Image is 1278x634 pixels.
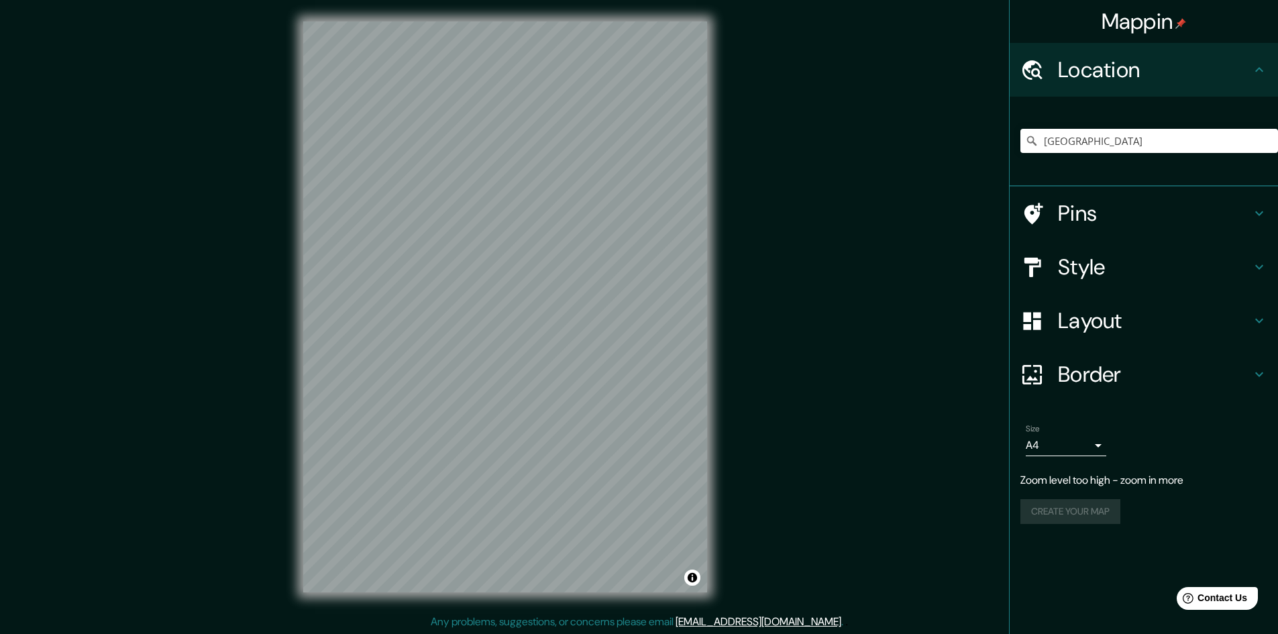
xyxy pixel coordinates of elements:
label: Size [1026,423,1040,435]
a: [EMAIL_ADDRESS][DOMAIN_NAME] [676,615,841,629]
div: A4 [1026,435,1106,456]
div: . [845,614,848,630]
h4: Mappin [1102,8,1187,35]
div: . [843,614,845,630]
h4: Style [1058,254,1251,280]
iframe: Help widget launcher [1159,582,1263,619]
div: Style [1010,240,1278,294]
h4: Pins [1058,200,1251,227]
div: Location [1010,43,1278,97]
canvas: Map [303,21,707,592]
div: Layout [1010,294,1278,348]
div: Pins [1010,187,1278,240]
p: Zoom level too high - zoom in more [1020,472,1267,488]
h4: Border [1058,361,1251,388]
input: Pick your city or area [1020,129,1278,153]
div: Border [1010,348,1278,401]
h4: Layout [1058,307,1251,334]
p: Any problems, suggestions, or concerns please email . [431,614,843,630]
h4: Location [1058,56,1251,83]
button: Toggle attribution [684,570,700,586]
img: pin-icon.png [1175,18,1186,29]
